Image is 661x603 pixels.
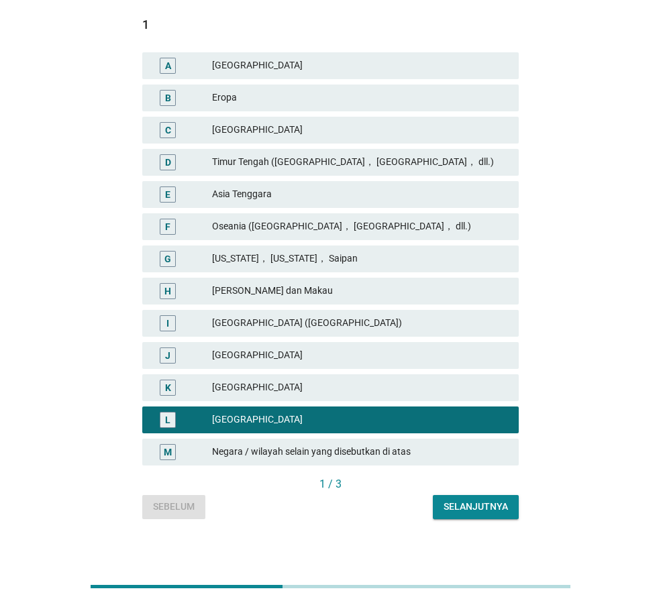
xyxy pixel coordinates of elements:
[212,412,508,428] div: [GEOGRAPHIC_DATA]
[164,252,171,266] div: G
[212,251,508,267] div: [US_STATE]， [US_STATE]， Saipan
[212,347,508,364] div: [GEOGRAPHIC_DATA]
[212,380,508,396] div: [GEOGRAPHIC_DATA]
[166,316,169,330] div: I
[165,380,171,394] div: K
[444,500,508,514] div: Selanjutnya
[164,445,172,459] div: M
[142,476,519,492] div: 1 / 3
[212,122,508,138] div: [GEOGRAPHIC_DATA]
[165,58,171,72] div: A
[212,219,508,235] div: Oseania ([GEOGRAPHIC_DATA]， [GEOGRAPHIC_DATA]， dll.)
[142,15,519,34] div: 1
[165,155,171,169] div: D
[212,444,508,460] div: Negara / wilayah selain yang disebutkan di atas
[164,284,171,298] div: H
[212,283,508,299] div: [PERSON_NAME] dan Makau
[165,187,170,201] div: E
[165,413,170,427] div: L
[165,91,171,105] div: B
[433,495,519,519] button: Selanjutnya
[165,348,170,362] div: J
[212,154,508,170] div: Timur Tengah ([GEOGRAPHIC_DATA]， [GEOGRAPHIC_DATA]， dll.)
[212,315,508,331] div: [GEOGRAPHIC_DATA] ([GEOGRAPHIC_DATA])
[212,186,508,203] div: Asia Tenggara
[165,123,171,137] div: C
[212,90,508,106] div: Eropa
[212,58,508,74] div: [GEOGRAPHIC_DATA]
[165,219,170,233] div: F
